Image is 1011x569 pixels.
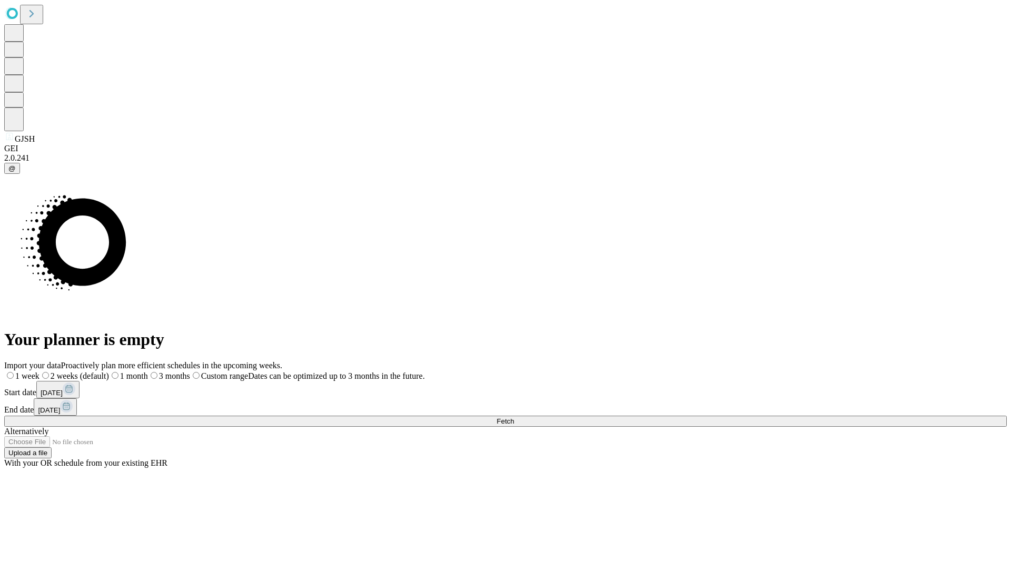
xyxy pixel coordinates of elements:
input: 1 week [7,372,14,379]
div: 2.0.241 [4,153,1007,163]
button: [DATE] [34,398,77,416]
span: Custom range [201,371,248,380]
input: 3 months [151,372,157,379]
button: Upload a file [4,447,52,458]
h1: Your planner is empty [4,330,1007,349]
span: With your OR schedule from your existing EHR [4,458,167,467]
span: 1 month [120,371,148,380]
div: GEI [4,144,1007,153]
span: 1 week [15,371,39,380]
span: [DATE] [38,406,60,414]
span: Import your data [4,361,61,370]
span: Alternatively [4,427,48,436]
button: [DATE] [36,381,80,398]
div: Start date [4,381,1007,398]
button: @ [4,163,20,174]
span: [DATE] [41,389,63,397]
span: Proactively plan more efficient schedules in the upcoming weeks. [61,361,282,370]
span: 3 months [159,371,190,380]
input: Custom rangeDates can be optimized up to 3 months in the future. [193,372,200,379]
span: @ [8,164,16,172]
span: Dates can be optimized up to 3 months in the future. [248,371,424,380]
input: 2 weeks (default) [42,372,49,379]
div: End date [4,398,1007,416]
span: 2 weeks (default) [51,371,109,380]
input: 1 month [112,372,118,379]
span: Fetch [497,417,514,425]
button: Fetch [4,416,1007,427]
span: GJSH [15,134,35,143]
